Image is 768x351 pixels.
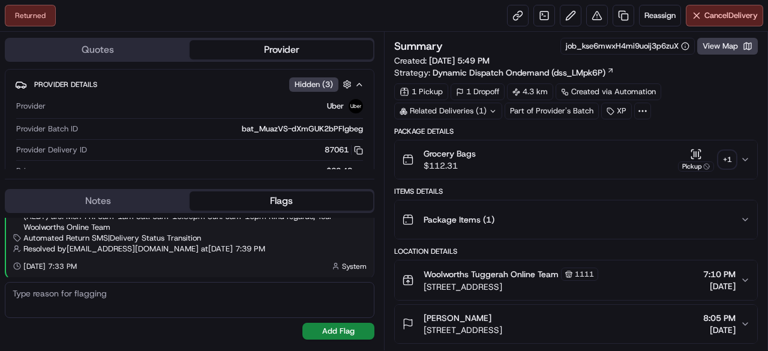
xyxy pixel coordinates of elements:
button: Woolworths Tuggerah Online Team1111[STREET_ADDRESS]7:10 PM[DATE] [395,260,757,300]
button: Notes [6,191,190,211]
span: Uber [327,101,344,112]
span: 7:10 PM [703,268,736,280]
span: [DATE] 7:33 PM [23,262,77,271]
span: Price [16,166,34,176]
span: [DATE] [703,280,736,292]
div: 1 Dropoff [451,83,505,100]
img: uber-new-logo.jpeg [349,99,363,113]
span: Provider [16,101,46,112]
span: 1111 [575,269,594,279]
span: Provider Batch ID [16,124,78,134]
div: + 1 [719,151,736,168]
button: job_kse6mwxH4mi9uoij3p6zuX [566,41,689,52]
div: 1 Pickup [394,83,448,100]
span: Created: [394,55,490,67]
button: Pickup [678,148,714,172]
div: Location Details [394,247,758,256]
div: 4.3 km [507,83,553,100]
div: Related Deliveries (1) [394,103,502,119]
span: Grocery Bags [424,148,476,160]
button: View Map [697,38,758,55]
button: Hidden (3) [289,77,355,92]
span: [PERSON_NAME] [424,312,491,324]
span: [DATE] [703,324,736,336]
div: XP [601,103,632,119]
button: Add Flag [302,323,374,340]
div: Strategy: [394,67,614,79]
div: Items Details [394,187,758,196]
span: [STREET_ADDRESS] [424,281,598,293]
h3: Summary [394,41,443,52]
span: Dynamic Dispatch Ondemand (dss_LMpk6P) [433,67,605,79]
a: Dynamic Dispatch Ondemand (dss_LMpk6P) [433,67,614,79]
span: Package Items ( 1 ) [424,214,494,226]
button: CancelDelivery [686,5,763,26]
span: Woolworths Tuggerah Online Team [424,268,559,280]
button: $20.48 [257,166,363,176]
span: at [DATE] 7:39 PM [201,244,265,254]
button: Grocery Bags$112.31Pickup+1 [395,140,757,179]
button: 87061 [325,145,363,155]
button: Provider DetailsHidden (3) [15,74,364,94]
button: [PERSON_NAME][STREET_ADDRESS]8:05 PM[DATE] [395,305,757,343]
span: System [342,262,367,271]
button: Reassign [639,5,681,26]
button: Provider [190,40,373,59]
span: [DATE] 5:49 PM [429,55,490,66]
span: [STREET_ADDRESS] [424,324,502,336]
button: Pickup+1 [678,148,736,172]
span: Cancel Delivery [704,10,758,21]
button: Package Items (1) [395,200,757,239]
span: Provider Delivery ID [16,145,87,155]
a: Created via Automation [556,83,661,100]
span: $20.48 [326,166,352,176]
button: Flags [190,191,373,211]
span: bat_MuazVS-dXmGUK2bPFlgbeg [242,124,363,134]
span: Hidden ( 3 ) [295,79,333,90]
div: Package Details [394,127,758,136]
span: 8:05 PM [703,312,736,324]
span: $112.31 [424,160,476,172]
span: Resolved by [EMAIL_ADDRESS][DOMAIN_NAME] [23,244,199,254]
button: Quotes [6,40,190,59]
span: Reassign [644,10,676,21]
span: Provider Details [34,80,97,89]
span: Automated Return SMS | Delivery Status Transition [23,233,201,244]
div: Pickup [678,161,714,172]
